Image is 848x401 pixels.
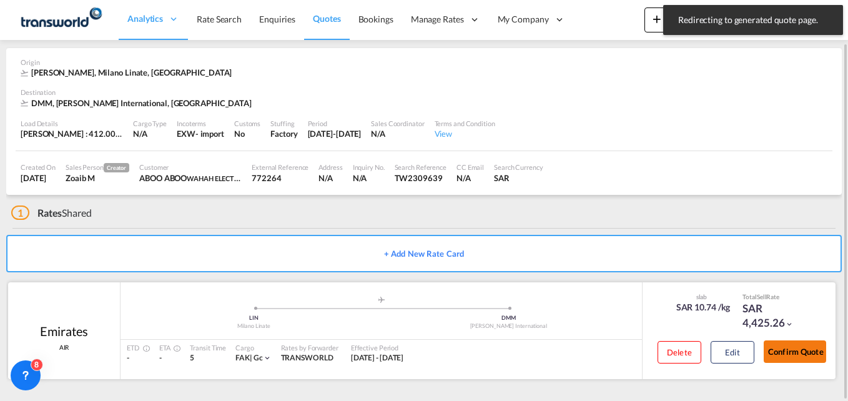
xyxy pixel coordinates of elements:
span: - [159,353,162,362]
div: 772264 [252,172,308,184]
div: SAR [494,172,543,184]
span: FAK [235,353,254,362]
div: SAR 10.74 /kg [676,301,731,314]
div: Sales Coordinator [371,119,424,128]
span: New [649,14,696,24]
span: [PERSON_NAME], Milano Linate, [GEOGRAPHIC_DATA] [31,67,232,77]
div: ABOO ABOO [139,172,242,184]
span: Rates [37,207,62,219]
span: Quotes [313,13,340,24]
div: Cargo Type [133,119,167,128]
button: icon-plus 400-fgNewicon-chevron-down [644,7,701,32]
button: Edit [711,341,754,364]
div: 28 Sep 2025 [21,172,56,184]
span: 1 [11,205,29,220]
div: Customs [234,119,260,128]
button: Confirm Quote [764,340,826,363]
div: Transit Time [190,343,226,352]
div: Origin [21,57,827,67]
div: CC Email [456,162,484,172]
span: Analytics [127,12,163,25]
div: No [234,128,260,139]
div: Search Reference [395,162,446,172]
md-icon: assets/icons/custom/roll-o-plane.svg [374,297,389,303]
div: Cargo [235,343,271,352]
button: + Add New Rate Card [6,235,842,272]
div: External Reference [252,162,308,172]
span: Creator [104,163,129,172]
span: Bookings [358,14,393,24]
span: Redirecting to generated quote page. [674,14,832,26]
div: Factory Stuffing [270,128,297,139]
div: Inquiry No. [353,162,385,172]
span: WAHAH ELECTRIC SUPPLY CO. OF SAUDI ARABIA (LTD.) [187,173,359,183]
div: N/A [318,172,342,184]
md-icon: icon-plus 400-fg [649,11,664,26]
div: DMM, King Fahd International, Middle East [21,97,255,109]
md-icon: Estimated Time Of Arrival [170,345,177,352]
div: Stuffing [270,119,297,128]
div: Terms and Condition [435,119,495,128]
div: Rates by Forwarder [281,343,338,352]
div: TW2309639 [395,172,446,184]
div: [PERSON_NAME] International [382,322,636,330]
div: TRANSWORLD [281,353,338,364]
span: Rate Search [197,14,242,24]
div: Emirates [40,322,87,340]
span: - [127,353,129,362]
div: ETD [127,343,147,352]
div: LIN [127,314,382,322]
div: gc [235,353,262,364]
span: My Company [498,13,549,26]
span: [DATE] - [DATE] [351,353,404,362]
span: AIR [59,343,69,352]
div: View [435,128,495,139]
div: Search Currency [494,162,543,172]
div: 30 Sep 2025 [308,128,362,139]
div: ETA [159,343,178,352]
div: Destination [21,87,827,97]
div: [PERSON_NAME] : 412.00 KG | Volumetric Wt : 412.00 KG [21,128,123,139]
span: Enquiries [259,14,295,24]
img: 1a84b2306ded11f09c1219774cd0a0fe.png [19,6,103,34]
div: SAR 4,425.26 [742,301,805,331]
div: Effective Period [351,343,404,352]
div: 5 [190,353,226,364]
div: N/A [371,128,424,139]
div: Total Rate [742,292,805,301]
span: | [250,353,252,362]
button: Delete [658,341,701,364]
md-icon: icon-chevron-down [263,354,272,362]
div: EXW [177,128,195,139]
div: Shared [11,206,92,220]
div: Load Details [21,119,123,128]
div: Milano Linate [127,322,382,330]
div: Incoterms [177,119,224,128]
div: N/A [353,172,385,184]
div: 28 Sep 2025 - 30 Sep 2025 [351,353,404,364]
span: Sell [757,293,767,300]
span: TRANSWORLD [281,353,333,362]
div: LIN, Milano Linate, Europe [21,67,235,78]
div: DMM [382,314,636,322]
md-icon: Estimated Time Of Departure [139,345,147,352]
md-icon: icon-chevron-down [785,320,794,329]
div: Sales Person [66,162,129,172]
div: Address [318,162,342,172]
div: Period [308,119,362,128]
div: - import [195,128,224,139]
div: N/A [456,172,484,184]
div: Customer [139,162,242,172]
div: slab [673,292,731,301]
div: Zoaib M [66,172,129,184]
span: Manage Rates [411,13,464,26]
div: Created On [21,162,56,172]
div: N/A [133,128,167,139]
